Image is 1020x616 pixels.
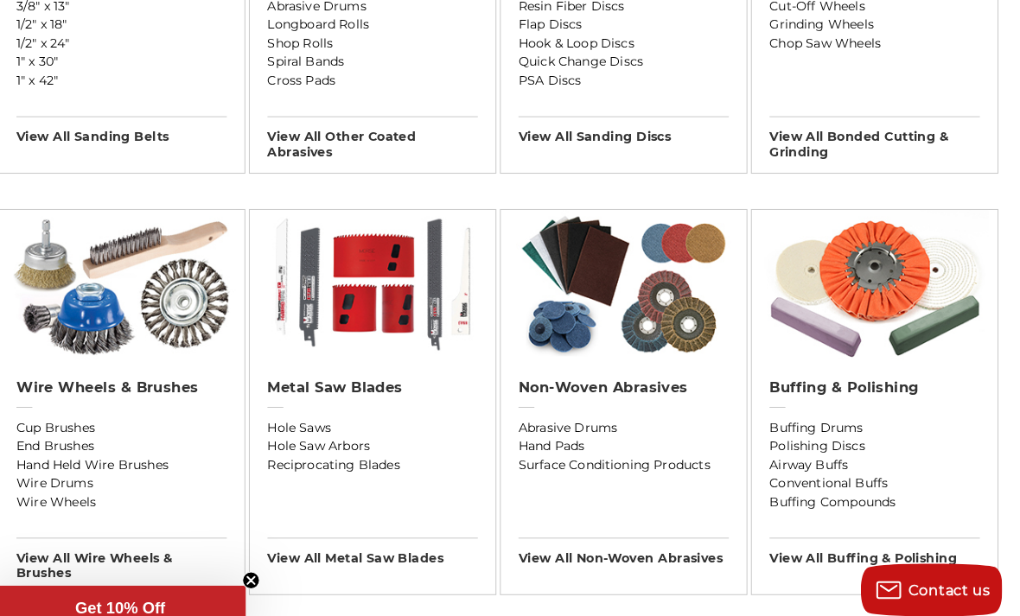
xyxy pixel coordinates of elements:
[775,464,981,482] a: Conventional Buffs
[17,573,263,616] div: Get 10% OffClose teaser
[284,410,490,428] a: Hole Saws
[864,551,1003,603] button: Contact us
[39,16,245,34] a: 1/2" x 18"
[39,526,245,568] h3: View All wire wheels & brushes
[530,526,736,554] h3: View All non-woven abrasives
[775,410,981,428] a: Buffing Drums
[775,526,981,554] h3: View All buffing & polishing
[530,114,736,142] h3: View All sanding discs
[284,16,490,34] a: Longboard Rolls
[530,52,736,70] a: Quick Change Discs
[775,371,981,388] h2: Buffing & Polishing
[284,70,490,88] a: Cross Pads
[284,52,490,70] a: Spiral Bands
[284,428,490,446] a: Hole Saw Arbors
[530,70,736,88] a: PSA Discs
[39,52,245,70] a: 1" x 30"
[259,559,277,576] button: Close teaser
[530,16,736,34] a: Flap Discs
[530,446,736,464] a: Surface Conditioning Products
[39,70,245,88] a: 1" x 42"
[775,482,981,500] a: Buffing Compounds
[284,114,490,156] h3: View All other coated abrasives
[39,371,245,388] h2: Wire Wheels & Brushes
[39,482,245,500] a: Wire Wheels
[39,428,245,446] a: End Brushes
[775,114,981,156] h3: View All bonded cutting & grinding
[39,446,245,464] a: Hand Held Wire Brushes
[911,569,991,586] span: Contact us
[284,526,490,554] h3: View All metal saw blades
[276,206,500,352] img: Metal Saw Blades
[521,206,745,352] img: Non-woven Abrasives
[284,446,490,464] a: Reciprocating Blades
[96,586,184,603] span: Get 10% Off
[775,34,981,52] a: Chop Saw Wheels
[767,206,991,352] img: Buffing & Polishing
[775,428,981,446] a: Polishing Discs
[30,206,254,352] img: Wire Wheels & Brushes
[775,446,981,464] a: Airway Buffs
[284,371,490,388] h2: Metal Saw Blades
[530,371,736,388] h2: Non-woven Abrasives
[39,464,245,482] a: Wire Drums
[284,34,490,52] a: Shop Rolls
[39,34,245,52] a: 1/2" x 24"
[530,428,736,446] a: Hand Pads
[530,410,736,428] a: Abrasive Drums
[39,114,245,142] h3: View All sanding belts
[530,34,736,52] a: Hook & Loop Discs
[39,410,245,428] a: Cup Brushes
[775,16,981,34] a: Grinding Wheels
